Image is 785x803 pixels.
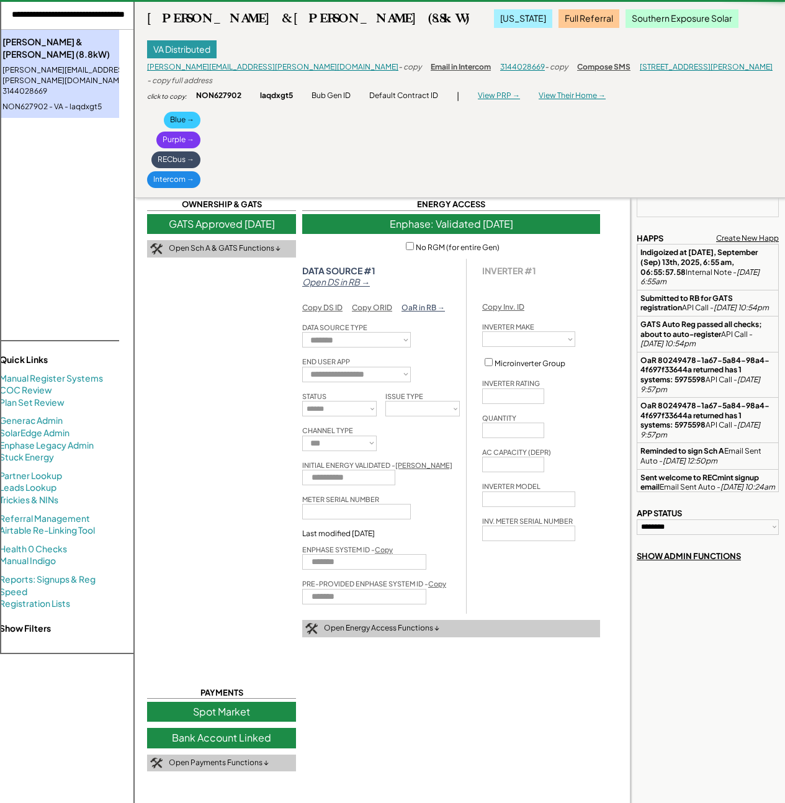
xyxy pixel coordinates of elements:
em: [DATE] 10:54pm [640,339,696,348]
strong: OaR 80249478-1a67-5a84-98a4-4f697f33644a returned has 1 systems: 5975598 [640,356,769,384]
em: [DATE] 9:57pm [640,375,761,394]
em: [DATE] 10:54pm [714,303,769,312]
label: Microinverter Group [495,359,565,368]
div: Purple → [156,132,200,148]
div: VA Distributed [147,40,217,59]
div: Enphase: Validated [DATE] [302,214,600,234]
strong: Sent welcome to RECmint signup email [640,473,760,492]
div: Email Sent Auto - [640,446,775,465]
div: - copy full address [147,76,212,86]
div: Email Sent Auto - [640,473,775,492]
div: ISSUE TYPE [385,392,423,401]
div: DATA SOURCE TYPE [302,323,367,332]
div: laqdxgt5 [260,91,293,101]
div: API Call - [640,401,775,439]
div: Open Sch A & GATS Functions ↓ [169,243,280,254]
u: Copy [375,545,393,554]
div: Compose SMS [577,62,630,73]
div: SHOW ADMIN FUNCTIONS [637,550,741,562]
strong: DATA SOURCE #1 [302,265,375,276]
div: Default Contract ID [369,91,438,101]
div: INV. METER SERIAL NUMBER [482,516,573,526]
div: View PRP → [478,91,520,101]
div: Copy Inv. ID [482,302,524,313]
div: [PERSON_NAME][EMAIL_ADDRESS][PERSON_NAME][DOMAIN_NAME] - 3144028669 [2,65,155,96]
div: STATUS [302,392,326,401]
div: [PERSON_NAME] & [PERSON_NAME] (8.8kW) [147,11,469,26]
div: View Their Home → [539,91,606,101]
img: tool-icon.png [150,758,163,769]
div: END USER APP [302,357,350,366]
a: [STREET_ADDRESS][PERSON_NAME] [640,62,773,71]
a: 3144028669 [500,62,545,71]
em: Open DS in RB → [302,276,370,287]
strong: Indigoized at [DATE], September (Sep) 13th, 2025, 6:55 am, 06:55:57.58 [640,248,759,276]
div: API Call - [640,356,775,394]
div: AC CAPACITY (DEPR) [482,447,551,457]
div: Last modified [DATE] [302,529,375,539]
div: APP STATUS [637,508,682,519]
div: INVERTER MODEL [482,482,541,491]
div: Southern Exposure Solar [626,9,738,28]
div: Full Referral [558,9,619,28]
div: Intercom → [147,171,200,188]
div: HAPPS [637,233,663,244]
u: Copy [428,580,446,588]
div: ENPHASE SYSTEM ID - [302,545,393,554]
div: NON627902 - VA - laqdxgt5 [2,102,155,112]
div: Open Payments Functions ↓ [169,758,269,768]
img: tool-icon.png [150,243,163,254]
div: ENERGY ACCESS [302,199,600,210]
em: [DATE] 10:24am [720,482,775,491]
div: RECbus → [151,151,200,168]
em: [DATE] 9:57pm [640,420,761,439]
div: INITIAL ENERGY VALIDATED - [302,460,452,470]
div: CHANNEL TYPE [302,426,353,435]
div: - copy [398,62,421,73]
img: tool-icon.png [305,623,318,634]
div: [PERSON_NAME] & [PERSON_NAME] (8.8kW) [2,36,155,60]
strong: Submitted to RB for GATS registration [640,294,734,313]
div: Open Energy Access Functions ↓ [324,623,439,634]
em: [DATE] 6:55am [640,267,761,287]
div: API Call - [640,320,775,349]
label: No RGM (for entire Gen) [416,243,500,252]
div: Spot Market [147,702,296,722]
div: PAYMENTS [147,687,296,699]
div: OaR in RB → [401,303,445,313]
div: click to copy: [147,92,187,101]
em: [DATE] 12:50pm [663,456,717,465]
a: [PERSON_NAME][EMAIL_ADDRESS][PERSON_NAME][DOMAIN_NAME] [147,62,398,71]
div: Blue → [164,112,200,128]
div: Copy ORID [352,303,392,313]
div: Bank Account Linked [147,728,296,748]
div: QUANTITY [482,413,516,423]
div: | [457,90,459,102]
div: METER SERIAL NUMBER [302,495,379,504]
strong: OaR 80249478-1a67-5a84-98a4-4f697f33644a returned has 1 systems: 5975598 [640,401,769,429]
strong: GATS Auto Reg passed all checks; about to auto-register [640,320,763,339]
div: OWNERSHIP & GATS [147,199,296,210]
div: NON627902 [196,91,241,101]
div: Create New Happ [716,233,779,244]
div: [US_STATE] [494,9,552,28]
div: API Call - [640,294,775,313]
div: INVERTER MAKE [482,322,534,331]
div: Bub Gen ID [312,91,351,101]
div: - copy [545,62,568,73]
div: PRE-PROVIDED ENPHASE SYSTEM ID - [302,579,446,588]
div: INVERTER RATING [482,379,540,388]
div: INVERTER #1 [482,265,536,276]
u: [PERSON_NAME] [395,461,452,469]
div: Email in Intercom [431,62,491,73]
div: GATS Approved [DATE] [147,214,296,234]
div: Internal Note - [640,248,775,286]
strong: Reminded to sign Sch A [640,446,724,455]
div: Copy DS ID [302,303,343,313]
